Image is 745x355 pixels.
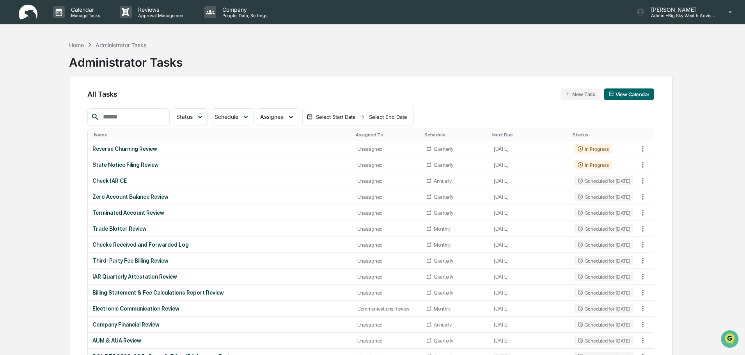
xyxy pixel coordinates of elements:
p: Admin • Big Sky Wealth Advisors [645,13,717,18]
td: [DATE] [489,269,569,285]
div: Quarterly [434,338,453,344]
p: Manage Tasks [65,13,104,18]
span: Data Lookup [16,113,49,121]
div: Quarterly [434,274,453,280]
p: [PERSON_NAME] [645,6,717,13]
td: [DATE] [489,173,569,189]
td: [DATE] [489,253,569,269]
div: Select Start Date [314,114,357,120]
td: [DATE] [489,301,569,317]
iframe: Open customer support [720,329,741,350]
td: [DATE] [489,285,569,301]
div: Unassigned [357,162,417,168]
div: Administrator Tasks [69,49,183,69]
div: Terminated Account Review [92,210,348,216]
div: Checks Received and Forwarded Log [92,242,348,248]
p: Company [216,6,271,13]
button: Start new chat [133,62,142,71]
div: Quarterly [434,210,453,216]
img: 1746055101610-c473b297-6a78-478c-a979-82029cc54cd1 [8,60,22,74]
div: Home [69,42,84,48]
div: Unassigned [357,338,417,344]
p: How can we help? [8,16,142,29]
div: Quarterly [434,162,453,168]
div: Administrator Tasks [96,42,146,48]
img: logo [19,5,37,20]
img: calendar [608,91,614,97]
div: Scheduled for [DATE] [574,320,633,329]
div: Unassigned [357,242,417,248]
span: Status [176,113,193,120]
div: Toggle SortBy [573,132,635,138]
div: Scheduled for [DATE] [574,176,633,185]
td: [DATE] [489,157,569,173]
div: Unassigned [357,226,417,232]
p: Calendar [65,6,104,13]
div: Electronic Communication Review [92,306,348,312]
div: Toggle SortBy [424,132,486,138]
div: 🖐️ [8,99,14,105]
div: Toggle SortBy [94,132,349,138]
div: We're available if you need us! [27,67,99,74]
div: Scheduled for [DATE] [574,192,633,201]
span: Schedule [215,113,238,120]
div: Select End Date [367,114,410,120]
div: Communications Review [357,306,417,312]
div: Start new chat [27,60,128,67]
div: Scheduled for [DATE] [574,288,633,297]
div: 🗄️ [57,99,63,105]
p: Reviews [132,6,189,13]
p: Approval Management [132,13,189,18]
div: Quarterly [434,194,453,200]
span: Preclearance [16,98,50,106]
div: In Progress [574,160,612,170]
a: 🖐️Preclearance [5,95,53,109]
td: [DATE] [489,221,569,237]
div: IAR Quarterly Attestation Review [92,274,348,280]
div: Toggle SortBy [492,132,566,138]
div: Unassigned [357,274,417,280]
div: Scheduled for [DATE] [574,336,633,345]
a: 🔎Data Lookup [5,110,52,124]
button: View Calendar [604,88,654,100]
div: AUM & AUA Review [92,337,348,344]
div: Scheduled for [DATE] [574,224,633,233]
div: Billing Statement & Fee Calculations Report Review [92,290,348,296]
div: Scheduled for [DATE] [574,272,633,281]
div: State Notice Filing Review [92,162,348,168]
div: Unassigned [357,194,417,200]
img: calendar [307,114,313,120]
span: Assignee [260,113,284,120]
div: Quarterly [434,258,453,264]
div: Scheduled for [DATE] [574,240,633,249]
span: Pylon [78,132,94,138]
div: Third-Party Fee Billing Review [92,258,348,264]
a: 🗄️Attestations [53,95,100,109]
div: Monthly [434,306,451,312]
div: Quarterly [434,146,453,152]
div: Unassigned [357,178,417,184]
span: Attestations [64,98,97,106]
div: In Progress [574,144,612,154]
a: Powered byPylon [55,132,94,138]
div: Annually [434,178,452,184]
td: [DATE] [489,189,569,205]
div: 🔎 [8,114,14,120]
div: Reverse Churning Review [92,146,348,152]
div: Unassigned [357,210,417,216]
div: Toggle SortBy [638,132,654,138]
div: Toggle SortBy [356,132,418,138]
div: Unassigned [357,290,417,296]
div: Scheduled for [DATE] [574,208,633,217]
div: Unassigned [357,146,417,152]
div: Zero Account Balance Review [92,194,348,200]
div: Check IAR CE [92,178,348,184]
td: [DATE] [489,205,569,221]
div: Scheduled for [DATE] [574,304,633,313]
div: Scheduled for [DATE] [574,256,633,265]
img: arrow right [359,114,365,120]
div: Monthly [434,226,451,232]
div: Trade Blotter Review [92,226,348,232]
